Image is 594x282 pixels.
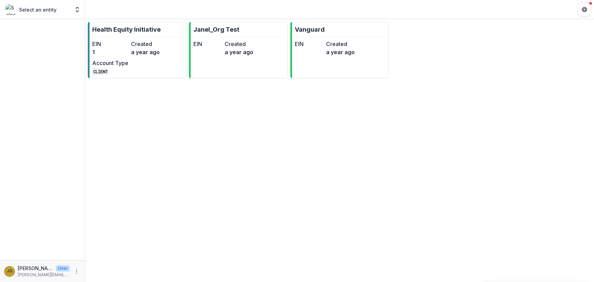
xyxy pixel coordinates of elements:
[225,40,253,48] dt: Created
[578,3,591,16] button: Get Help
[92,68,109,75] code: CLIENT
[5,4,16,15] img: Select an entity
[295,40,323,48] dt: EIN
[73,3,82,16] button: Open entity switcher
[193,40,222,48] dt: EIN
[19,6,57,13] p: Select an entity
[88,22,186,78] a: Health Equity InitiativeEIN1Createda year agoAccount TypeCLIENT
[326,48,355,56] dd: a year ago
[7,269,13,273] div: Jenna Grant
[225,48,253,56] dd: a year ago
[56,265,70,271] p: User
[92,40,128,48] dt: EIN
[326,40,355,48] dt: Created
[92,48,128,56] dd: 1
[295,25,325,34] p: Vanguard
[131,40,167,48] dt: Created
[73,267,81,276] button: More
[18,272,70,278] p: [PERSON_NAME][EMAIL_ADDRESS][PERSON_NAME][DATE][DOMAIN_NAME]
[290,22,389,78] a: VanguardEINCreateda year ago
[92,25,161,34] p: Health Equity Initiative
[193,25,239,34] p: Janel_Org Test
[131,48,167,56] dd: a year ago
[92,59,128,67] dt: Account Type
[189,22,287,78] a: Janel_Org TestEINCreateda year ago
[18,265,53,272] p: [PERSON_NAME]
